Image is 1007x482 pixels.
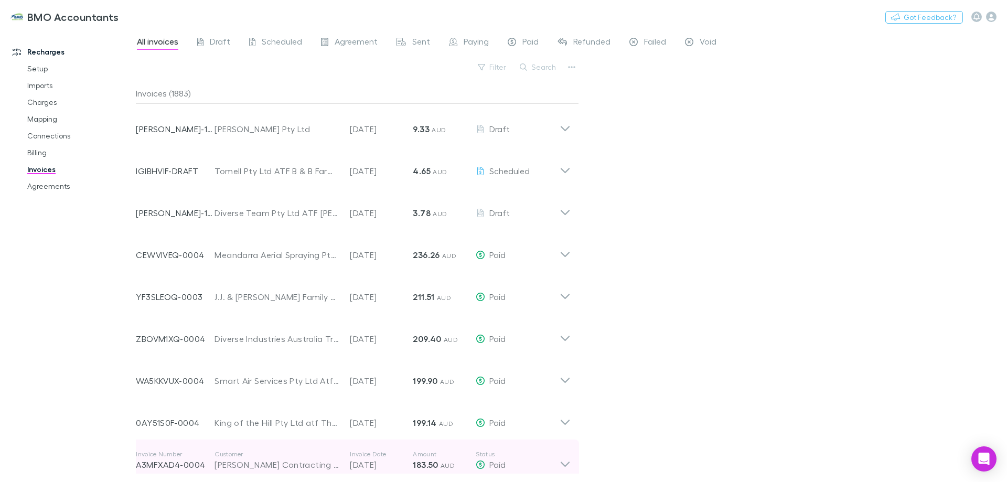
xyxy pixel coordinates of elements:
[17,127,142,144] a: Connections
[215,450,339,458] p: Customer
[17,161,142,178] a: Invoices
[335,36,378,50] span: Agreement
[136,207,215,219] p: [PERSON_NAME]-1778
[127,440,579,481] div: Invoice NumberA3MFXAD4-0004Customer[PERSON_NAME] Contracting Pty LtdInvoice Date[DATE]Amount183.5...
[413,166,430,176] strong: 4.65
[473,61,512,73] button: Filter
[215,291,339,303] div: J.J. & [PERSON_NAME] Family Trust
[489,292,506,302] span: Paid
[644,36,666,50] span: Failed
[17,144,142,161] a: Billing
[350,416,413,429] p: [DATE]
[350,333,413,345] p: [DATE]
[489,166,530,176] span: Scheduled
[215,165,339,177] div: Tomell Pty Ltd ATF B & B Farming Family Trust
[522,36,539,50] span: Paid
[413,250,440,260] strong: 236.26
[350,458,413,471] p: [DATE]
[215,123,339,135] div: [PERSON_NAME] Pty Ltd
[17,60,142,77] a: Setup
[489,250,506,260] span: Paid
[136,123,215,135] p: [PERSON_NAME]-1757
[215,416,339,429] div: King of the Hill Pty Ltd atf The Hill Family Trust
[350,123,413,135] p: [DATE]
[136,416,215,429] p: 0AY51S0F-0004
[350,450,413,458] p: Invoice Date
[27,10,119,23] h3: BMO Accountants
[412,36,430,50] span: Sent
[350,249,413,261] p: [DATE]
[433,168,447,176] span: AUD
[442,252,456,260] span: AUD
[433,210,447,218] span: AUD
[136,291,215,303] p: YF3SLEOQ-0003
[489,459,506,469] span: Paid
[573,36,610,50] span: Refunded
[413,459,438,470] strong: 183.50
[444,336,458,344] span: AUD
[413,417,436,428] strong: 199.14
[350,374,413,387] p: [DATE]
[17,94,142,111] a: Charges
[137,36,178,50] span: All invoices
[262,36,302,50] span: Scheduled
[10,10,23,23] img: BMO Accountants's Logo
[127,230,579,272] div: CEWVIVEQ-0004Meandarra Aerial Spraying Pty Ltd[DATE]236.26 AUDPaid
[136,333,215,345] p: ZBOVM1XQ-0004
[215,207,339,219] div: Diverse Team Pty Ltd ATF [PERSON_NAME] Investment Trust
[464,36,489,50] span: Paying
[413,292,434,302] strong: 211.51
[413,208,430,218] strong: 3.78
[700,36,716,50] span: Void
[127,104,579,146] div: [PERSON_NAME]-1757[PERSON_NAME] Pty Ltd[DATE]9.33 AUDDraft
[432,126,446,134] span: AUD
[127,398,579,440] div: 0AY51S0F-0004King of the Hill Pty Ltd atf The Hill Family Trust[DATE]199.14 AUDPaid
[215,333,339,345] div: Diverse Industries Australia Trust
[489,334,506,344] span: Paid
[127,188,579,230] div: [PERSON_NAME]-1778Diverse Team Pty Ltd ATF [PERSON_NAME] Investment Trust[DATE]3.78 AUDDraft
[441,462,455,469] span: AUD
[127,146,579,188] div: IGIBHVIF-DRAFTTomell Pty Ltd ATF B & B Farming Family Trust[DATE]4.65 AUDScheduled
[210,36,230,50] span: Draft
[350,291,413,303] p: [DATE]
[127,314,579,356] div: ZBOVM1XQ-0004Diverse Industries Australia Trust[DATE]209.40 AUDPaid
[215,374,339,387] div: Smart Air Services Pty Ltd Atf Fly Smart Trust
[971,446,997,472] div: Open Intercom Messenger
[136,165,215,177] p: IGIBHVIF-DRAFT
[413,334,441,344] strong: 209.40
[17,178,142,195] a: Agreements
[350,207,413,219] p: [DATE]
[489,417,506,427] span: Paid
[885,11,963,24] button: Got Feedback?
[127,272,579,314] div: YF3SLEOQ-0003J.J. & [PERSON_NAME] Family Trust[DATE]211.51 AUDPaid
[2,44,142,60] a: Recharges
[136,458,215,471] p: A3MFXAD4-0004
[489,208,510,218] span: Draft
[127,356,579,398] div: WA5KKVUX-0004Smart Air Services Pty Ltd Atf Fly Smart Trust[DATE]199.90 AUDPaid
[476,450,560,458] p: Status
[440,378,454,385] span: AUD
[413,376,437,386] strong: 199.90
[489,124,510,134] span: Draft
[136,374,215,387] p: WA5KKVUX-0004
[215,249,339,261] div: Meandarra Aerial Spraying Pty Ltd
[17,111,142,127] a: Mapping
[437,294,451,302] span: AUD
[136,249,215,261] p: CEWVIVEQ-0004
[489,376,506,385] span: Paid
[515,61,562,73] button: Search
[4,4,125,29] a: BMO Accountants
[350,165,413,177] p: [DATE]
[17,77,142,94] a: Imports
[136,450,215,458] p: Invoice Number
[413,124,429,134] strong: 9.33
[413,450,476,458] p: Amount
[439,420,453,427] span: AUD
[215,458,339,471] div: [PERSON_NAME] Contracting Pty Ltd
